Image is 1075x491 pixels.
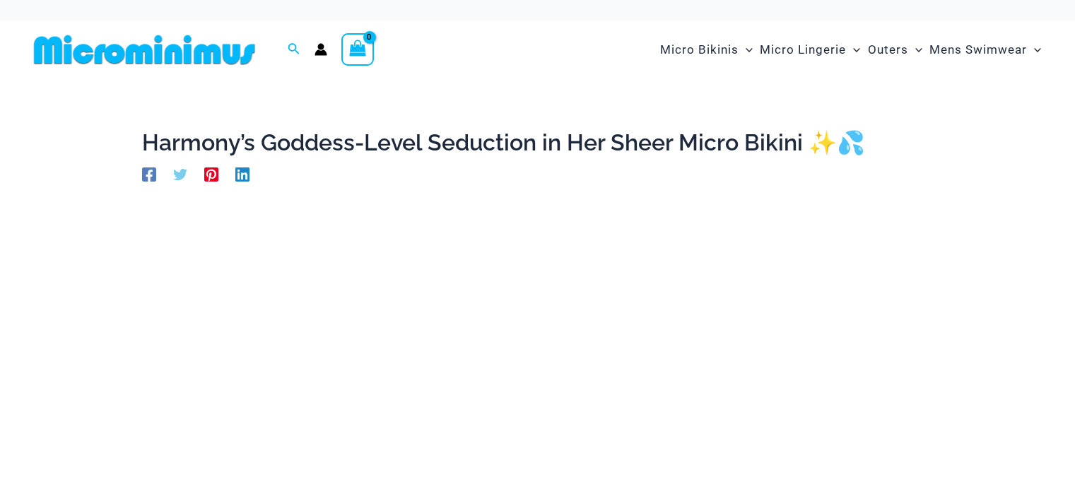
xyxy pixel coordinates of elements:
[760,32,846,68] span: Micro Lingerie
[142,129,934,156] h1: Harmony’s Goddess-Level Seduction in Her Sheer Micro Bikini ✨💦
[868,32,908,68] span: Outers
[1027,32,1041,68] span: Menu Toggle
[926,28,1045,71] a: Mens SwimwearMenu ToggleMenu Toggle
[756,28,864,71] a: Micro LingerieMenu ToggleMenu Toggle
[929,32,1027,68] span: Mens Swimwear
[315,43,327,56] a: Account icon link
[660,32,739,68] span: Micro Bikinis
[288,41,300,59] a: Search icon link
[28,34,261,66] img: MM SHOP LOGO FLAT
[341,33,374,66] a: View Shopping Cart, empty
[142,166,156,182] a: Facebook
[204,166,218,182] a: Pinterest
[654,26,1047,73] nav: Site Navigation
[846,32,860,68] span: Menu Toggle
[173,166,187,182] a: Twitter
[657,28,756,71] a: Micro BikinisMenu ToggleMenu Toggle
[908,32,922,68] span: Menu Toggle
[864,28,926,71] a: OutersMenu ToggleMenu Toggle
[739,32,753,68] span: Menu Toggle
[235,166,249,182] a: Linkedin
